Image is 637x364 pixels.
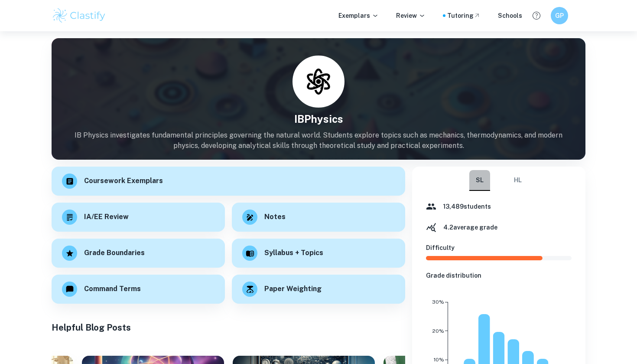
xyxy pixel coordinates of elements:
[469,170,490,191] button: SL
[551,7,568,24] button: GP
[305,69,331,95] img: physics.svg
[52,321,405,334] h5: Helpful Blog Posts
[443,202,491,211] h6: 13,489 students
[52,203,225,232] a: IA/EE Review
[432,328,444,334] tspan: 20%
[443,223,497,232] h6: 4.2 average grade
[507,170,528,191] button: HL
[432,299,444,305] tspan: 30%
[232,239,405,268] a: Syllabus + Topics
[84,212,129,223] h6: IA/EE Review
[84,248,145,259] h6: Grade Boundaries
[426,271,572,280] h6: Grade distribution
[555,11,565,20] h6: GP
[447,11,481,20] a: Tutoring
[52,239,225,268] a: Grade Boundaries
[264,248,323,259] h6: Syllabus + Topics
[52,130,585,151] p: IB Physics investigates fundamental principles governing the natural world. Students explore topi...
[264,212,286,223] h6: Notes
[498,11,522,20] a: Schools
[84,284,141,295] h6: Command Terms
[84,176,163,187] h6: Coursework Exemplars
[52,111,585,127] h4: IB Physics
[232,275,405,304] a: Paper Weighting
[52,275,225,304] a: Command Terms
[529,8,544,23] button: Help and Feedback
[426,243,572,253] h6: Difficulty
[338,11,379,20] p: Exemplars
[264,284,322,295] h6: Paper Weighting
[396,11,426,20] p: Review
[232,203,405,232] a: Notes
[434,357,444,363] tspan: 10%
[52,7,107,24] img: Clastify logo
[52,167,405,196] a: Coursework Exemplars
